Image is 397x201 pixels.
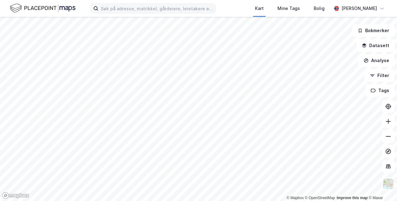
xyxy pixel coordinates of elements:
[356,39,395,52] button: Datasett
[287,196,304,200] a: Mapbox
[2,192,29,199] a: Mapbox homepage
[337,196,368,200] a: Improve this map
[358,54,395,67] button: Analyse
[277,5,300,12] div: Mine Tags
[341,5,377,12] div: [PERSON_NAME]
[98,4,215,13] input: Søk på adresse, matrikkel, gårdeiere, leietakere eller personer
[352,24,395,37] button: Bokmerker
[365,84,395,97] button: Tags
[255,5,264,12] div: Kart
[365,69,395,82] button: Filter
[305,196,335,200] a: OpenStreetMap
[366,171,397,201] iframe: Chat Widget
[314,5,325,12] div: Bolig
[10,3,76,14] img: logo.f888ab2527a4732fd821a326f86c7f29.svg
